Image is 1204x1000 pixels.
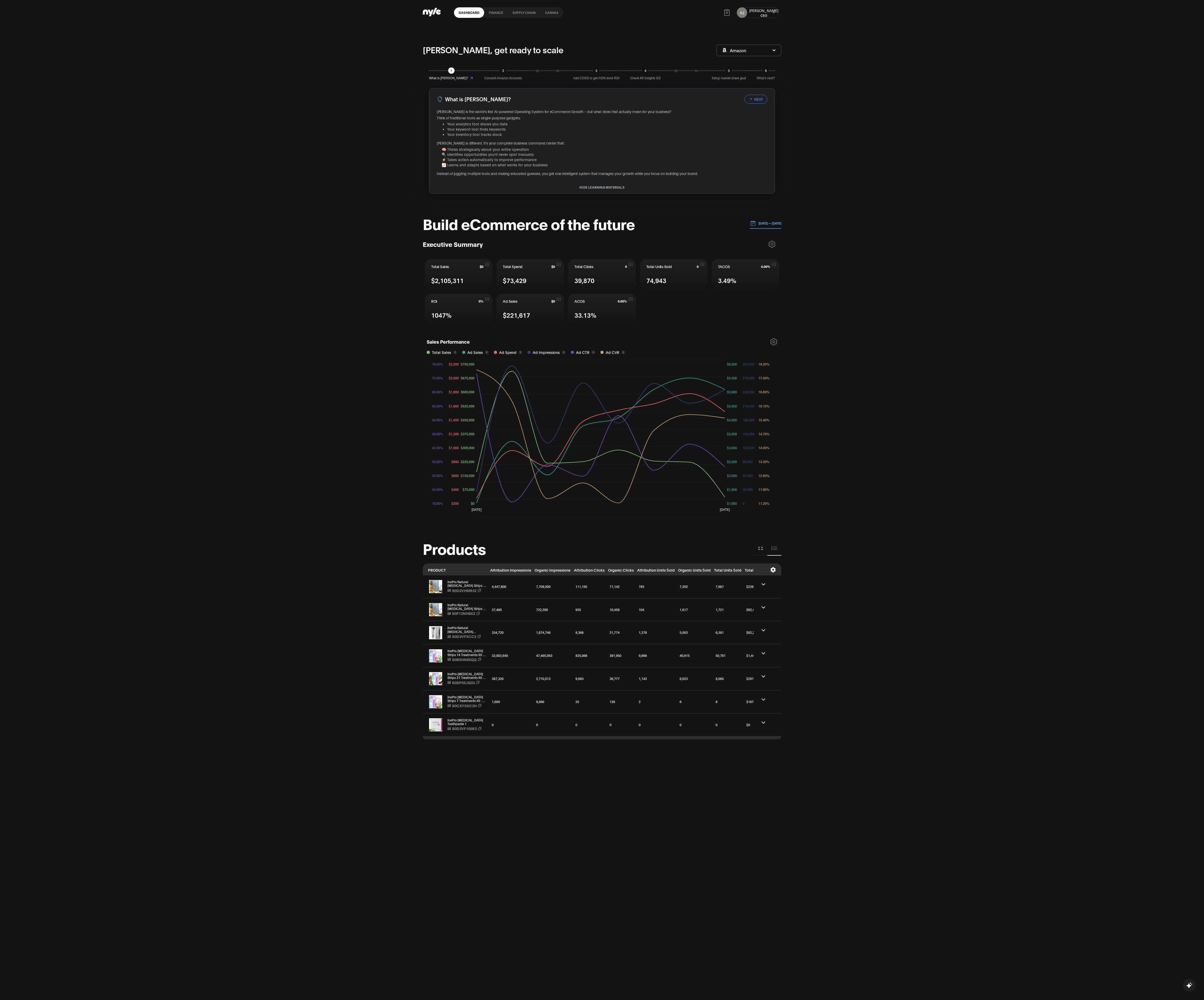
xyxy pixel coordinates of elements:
tspan: $1,400 [449,418,459,422]
tspan: $6,000 [727,362,737,366]
p: Instead of juggling multiple tools and making educated guesses, you get one intelligent system th... [437,171,767,176]
span: 1047% [431,310,452,320]
tspan: $600,000 [461,390,474,394]
h1: Sales Performance [427,338,470,347]
button: Copy product code B0F13NHBKZ [447,610,480,616]
div: 0 [608,720,634,730]
div: 1,378 [637,628,675,637]
tspan: 13.30% [758,460,769,464]
tspan: 60.00% [432,404,443,408]
span: $0 [480,265,483,268]
h3: What is [PERSON_NAME]? [445,95,511,103]
button: Ad Sales$0$221,617 [497,294,564,324]
div: 7,987 [714,582,741,591]
div: 1,721 [714,605,741,614]
button: Copy product code B0D3VF1GW2 [447,726,481,731]
img: InoPro Natural Teeth Whitening Strips Kit 14 Treatments - Sensitive Teeth Whitener, Peroxide Free... [429,580,442,593]
tspan: $800 [451,460,459,464]
tspan: 18.00% [432,501,443,505]
tspan: 15.40% [758,418,769,422]
tspan: $1,200 [449,432,459,436]
span: Add COGS to get ASIN level ROI [573,76,620,81]
tspan: $5,000 [727,390,737,394]
div: CEO [749,13,778,18]
img: USA Flag [447,658,451,661]
span: B0DP55J8ZG [452,680,475,685]
th: Attribution Impressions [488,563,532,575]
img: InoPro Teeth Whitening Strips 7 Treatments Kit - Sensitive Teeth Whitener, Peroxide Free, Enamel ... [429,695,442,708]
button: Copy product code B0D3VFXCC2 [447,634,481,639]
span: ROI [431,299,437,304]
span: Total Clicks [574,264,593,269]
h1: Products [423,544,486,553]
div: 111,195 [573,582,605,591]
div: 36,777 [608,674,634,683]
tspan: $450,000 [461,418,474,422]
div: 2,710,013 [534,674,571,683]
button: Amazon [716,45,781,56]
div: 722,200 [534,605,571,614]
tspan: $200 [451,501,459,505]
tspan: $4,000 [727,418,737,422]
div: 33,002,640 [490,651,531,660]
div: 6,381 [714,628,741,637]
button: Copy product code B0DP55J8ZG [447,680,479,685]
button: InoPro [MEDICAL_DATA] Toothpaste 1 [447,718,487,726]
tspan: 180,000 [743,418,754,422]
div: 334,720 [490,628,531,637]
th: Total Units Sold [712,563,743,575]
div: 0 [637,720,675,730]
div: $291,857 [744,674,769,683]
th: Organic Impressions [532,563,572,575]
img: InoPro Teeth Whitening Strips 14 Treatments Kit - Teeth Whitener, Peroxide Free, Enamel Safe Gree... [429,649,442,662]
img: USA Flag [447,635,451,638]
div: 5 [726,67,732,74]
tspan: 14.00% [758,446,769,450]
tspan: $5,500 [727,376,737,380]
div: 9,866 [637,651,675,660]
button: AZ [737,7,747,18]
a: Dashboard [454,7,484,18]
button: InoPro Natural [MEDICAL_DATA] Strips Kit 14 Treatments - Sensitive Teeth [PERSON_NAME], [MEDICAL_... [447,580,487,588]
div: 9,066 [534,697,571,706]
div: 935 [573,605,605,614]
div: 7,202 [678,582,711,591]
img: 01.01.24 — 07.01.24 [750,220,756,226]
div: $0 [744,720,769,730]
div: 825,066 [573,651,605,660]
button: HIDE LEARNING MATERIALS [429,185,775,189]
span: What’s next? [757,76,775,81]
span: B0CXYSDC2H [452,703,477,709]
tspan: 72.00% [432,376,443,380]
tspan: 210,000 [743,404,754,408]
tspan: 14.70% [758,432,769,436]
li: 🔍 Identifies opportunities you'd never spot manually [442,152,767,157]
span: Ad Spend [499,349,516,355]
span: 0.00% [761,265,770,268]
button: Copy product code B0B5HN65QQ [447,657,481,662]
div: 126 [608,697,634,706]
tspan: $375,000 [461,432,474,436]
img: InoPro Natural Teeth Whitening Strips Kit 21 Treatments - Sensitive Teeth Whitener, Peroxide Free... [429,603,442,616]
li: 📈 Learns and adapts based on what works for your business [442,162,767,167]
tspan: 66.00% [432,390,443,394]
span: Setup market share goal [712,76,746,81]
span: 33.13% [574,310,596,320]
span: TACOS [718,264,730,269]
div: 8,065 [714,674,741,683]
div: 1,142 [637,674,675,683]
button: i [485,350,489,354]
span: Ad CTR [576,349,589,355]
tspan: $300,000 [461,446,474,450]
tspan: 30,000 [743,487,753,491]
div: 9,683 [573,674,605,683]
span: B0B5HN65QQ [452,657,477,662]
li: Your analytics tool shows you data [447,121,767,126]
tspan: 54.00% [432,418,443,422]
tspan: $0 [471,501,474,505]
button: InoPro [MEDICAL_DATA] Strips 14 Treatments Kit - Teeth [PERSON_NAME], [MEDICAL_DATA] Free, Enamel... [447,649,487,657]
button: i [592,350,595,354]
a: finance [484,7,508,18]
button: Copy product code B0D3VHMR3Z [447,588,481,593]
div: 6,923 [678,674,711,683]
